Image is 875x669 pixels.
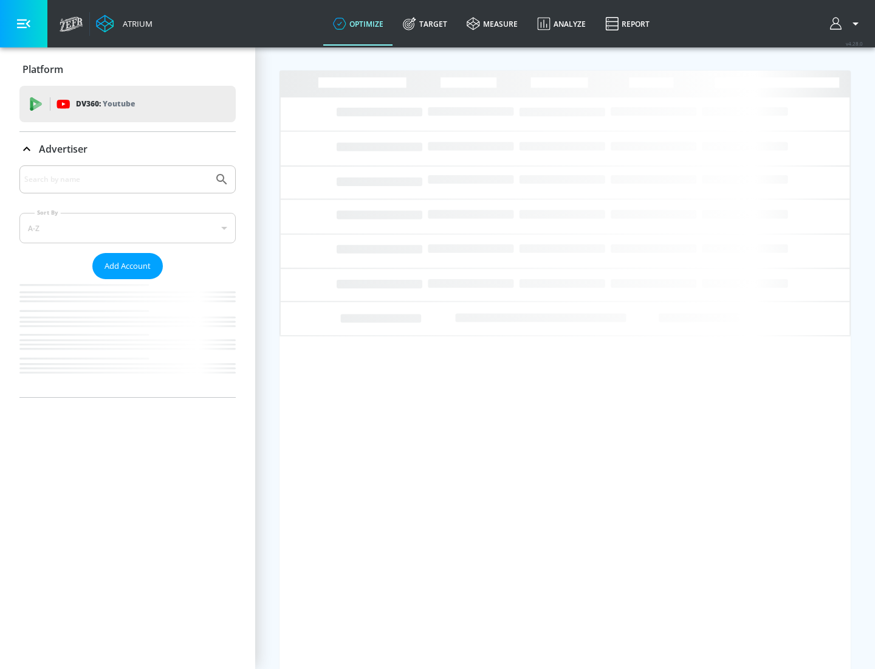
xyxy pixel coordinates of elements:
input: Search by name [24,172,208,187]
label: Sort By [35,209,61,217]
div: Advertiser [19,132,236,166]
a: Analyze [527,2,595,46]
a: optimize [323,2,393,46]
div: DV360: Youtube [19,86,236,122]
div: A-Z [19,213,236,243]
div: Platform [19,52,236,86]
a: measure [457,2,527,46]
p: Youtube [103,97,135,110]
button: Add Account [92,253,163,279]
p: Platform [22,63,63,76]
nav: list of Advertiser [19,279,236,397]
div: Atrium [118,18,153,29]
a: Atrium [96,15,153,33]
div: Advertiser [19,165,236,397]
a: Report [595,2,659,46]
a: Target [393,2,457,46]
span: Add Account [105,259,151,273]
span: v 4.28.0 [846,40,863,47]
p: DV360: [76,97,135,111]
p: Advertiser [39,142,87,156]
